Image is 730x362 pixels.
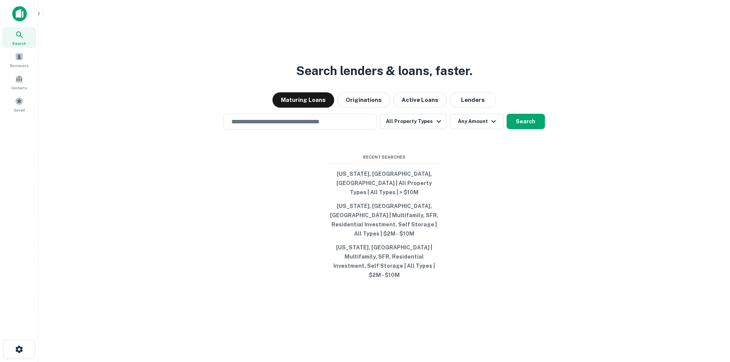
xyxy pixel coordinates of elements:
[393,92,447,108] button: Active Loans
[11,85,27,91] span: Contacts
[2,49,36,70] a: Borrowers
[327,199,442,241] button: [US_STATE], [GEOGRAPHIC_DATA], [GEOGRAPHIC_DATA] | Multifamily, SFR, Residential Investment, Self...
[327,241,442,282] button: [US_STATE], [GEOGRAPHIC_DATA] | Multifamily, SFR, Residential Investment, Self Storage | All Type...
[296,62,472,80] h3: Search lenders & loans, faster.
[12,6,27,21] img: capitalize-icon.png
[380,114,446,129] button: All Property Types
[2,94,36,115] a: Saved
[10,62,28,69] span: Borrowers
[272,92,334,108] button: Maturing Loans
[450,114,504,129] button: Any Amount
[507,114,545,129] button: Search
[14,107,25,113] span: Saved
[337,92,390,108] button: Originations
[327,167,442,199] button: [US_STATE], [GEOGRAPHIC_DATA], [GEOGRAPHIC_DATA] | All Property Types | All Types | > $10M
[2,27,36,48] a: Search
[692,301,730,337] iframe: Chat Widget
[12,40,26,46] span: Search
[450,92,496,108] button: Lenders
[2,72,36,92] a: Contacts
[327,154,442,161] span: Recent Searches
